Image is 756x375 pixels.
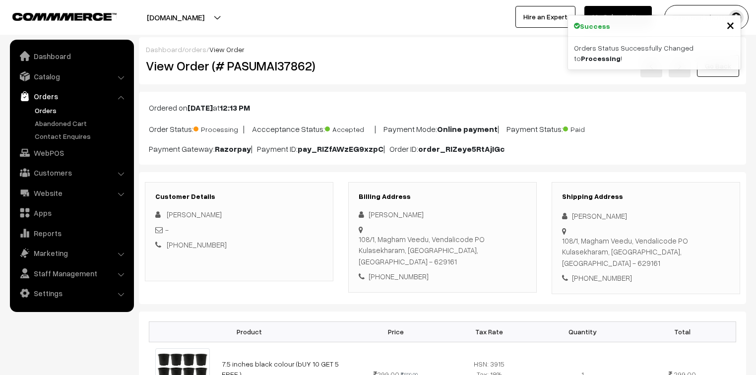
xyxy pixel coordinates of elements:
[584,6,652,28] a: My Subscription
[442,321,536,342] th: Tax Rate
[12,184,130,202] a: Website
[12,13,117,20] img: COMMMERCE
[149,102,736,114] p: Ordered on at
[12,284,130,302] a: Settings
[580,21,610,31] strong: Success
[664,5,749,30] button: Pasumai Thotta…
[12,224,130,242] a: Reports
[563,122,613,134] span: Paid
[437,124,498,134] b: Online payment
[325,122,375,134] span: Accepted
[12,244,130,262] a: Marketing
[12,67,130,85] a: Catalog
[359,209,526,220] div: [PERSON_NAME]
[12,47,130,65] a: Dashboard
[359,271,526,282] div: [PHONE_NUMBER]
[12,204,130,222] a: Apps
[32,105,130,116] a: Orders
[32,118,130,128] a: Abandoned Cart
[12,164,130,182] a: Customers
[146,44,739,55] div: / /
[12,10,99,22] a: COMMMERCE
[146,45,182,54] a: Dashboard
[209,45,245,54] span: View Order
[562,272,730,284] div: [PHONE_NUMBER]
[185,45,206,54] a: orders
[12,264,130,282] a: Staff Management
[629,321,736,342] th: Total
[726,17,735,32] button: Close
[149,321,349,342] th: Product
[112,5,239,30] button: [DOMAIN_NAME]
[568,37,741,69] div: Orders Status Successfully Changed to !
[298,144,383,154] b: pay_RIZfAWzEG9xzpC
[220,103,250,113] b: 12:13 PM
[155,224,323,236] div: -
[359,192,526,201] h3: Billing Address
[581,54,621,62] strong: Processing
[193,122,243,134] span: Processing
[562,235,730,269] div: 108/1, Magham Veedu, Vendalicode PO Kulasekharam, [GEOGRAPHIC_DATA], [GEOGRAPHIC_DATA] - 629161
[12,144,130,162] a: WebPOS
[515,6,575,28] a: Hire an Expert
[418,144,504,154] b: order_RIZeye5RtAjIGc
[167,240,227,249] a: [PHONE_NUMBER]
[32,131,130,141] a: Contact Enquires
[149,122,736,135] p: Order Status: | Accceptance Status: | Payment Mode: | Payment Status:
[726,15,735,34] span: ×
[349,321,442,342] th: Price
[729,10,744,25] img: user
[359,234,526,267] div: 108/1, Magham Veedu, Vendalicode PO Kulasekharam, [GEOGRAPHIC_DATA], [GEOGRAPHIC_DATA] - 629161
[562,210,730,222] div: [PERSON_NAME]
[215,144,251,154] b: Razorpay
[536,321,629,342] th: Quantity
[562,192,730,201] h3: Shipping Address
[188,103,213,113] b: [DATE]
[12,87,130,105] a: Orders
[155,192,323,201] h3: Customer Details
[146,58,334,73] h2: View Order (# PASUMAI37862)
[167,210,222,219] span: [PERSON_NAME]
[149,143,736,155] p: Payment Gateway: | Payment ID: | Order ID:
